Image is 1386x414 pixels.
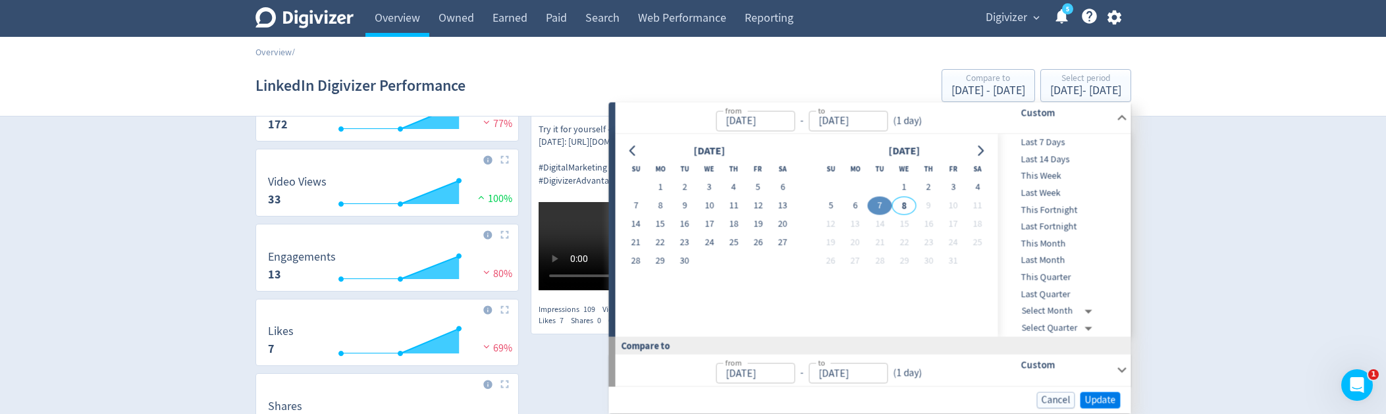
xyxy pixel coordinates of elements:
[722,160,746,178] th: Thursday
[843,215,867,234] button: 13
[608,315,660,326] div: Comments
[917,160,941,178] th: Thursday
[261,251,513,286] svg: Engagements 13
[998,185,1129,202] div: Last Week
[965,197,990,215] button: 11
[843,252,867,271] button: 27
[697,178,722,197] button: 3
[624,215,648,234] button: 14
[268,267,281,282] strong: 13
[998,220,1129,234] span: Last Fortnight
[998,169,1129,184] span: This Week
[795,366,809,381] div: -
[539,315,571,326] div: Likes
[746,215,770,234] button: 19
[500,380,509,388] img: Placeholder
[746,197,770,215] button: 12
[480,342,493,351] img: negative-performance.svg
[998,168,1129,185] div: This Week
[1030,12,1042,24] span: expand_more
[998,152,1129,167] span: Last 14 Days
[746,178,770,197] button: 5
[672,197,697,215] button: 9
[1062,3,1073,14] a: 5
[500,305,509,314] img: Placeholder
[917,252,941,271] button: 30
[951,74,1025,85] div: Compare to
[998,134,1129,151] div: Last 7 Days
[818,105,825,116] label: to
[672,160,697,178] th: Tuesday
[770,197,795,215] button: 13
[1065,5,1069,14] text: 5
[268,192,281,207] strong: 33
[818,252,843,271] button: 26
[892,197,917,215] button: 8
[624,252,648,271] button: 28
[843,160,867,178] th: Monday
[892,234,917,252] button: 22
[795,113,809,128] div: -
[917,178,941,197] button: 2
[843,234,867,252] button: 20
[892,252,917,271] button: 29
[268,174,327,190] dt: Video Views
[1022,320,1098,337] div: Select Quarter
[616,103,1131,134] div: from-to(1 day)Custom
[697,197,722,215] button: 10
[746,234,770,252] button: 26
[888,366,922,381] div: ( 1 day )
[818,160,843,178] th: Sunday
[818,234,843,252] button: 19
[480,117,493,127] img: negative-performance.svg
[1085,395,1116,405] span: Update
[722,234,746,252] button: 25
[255,65,466,107] h1: LinkedIn Digivizer Performance
[888,113,927,128] div: ( 1 day )
[941,234,965,252] button: 24
[941,160,965,178] th: Friday
[965,160,990,178] th: Saturday
[560,315,564,326] span: 7
[624,142,643,160] button: Go to previous month
[951,85,1025,97] div: [DATE] - [DATE]
[868,234,892,252] button: 21
[965,215,990,234] button: 18
[697,215,722,234] button: 17
[689,142,729,160] div: [DATE]
[255,46,292,58] a: Overview
[965,178,990,197] button: 4
[672,234,697,252] button: 23
[1022,303,1098,320] div: Select Month
[616,134,1131,337] div: from-to(1 day)Custom
[648,178,672,197] button: 1
[616,355,1131,386] div: from-to(1 day)Custom
[672,178,697,197] button: 2
[597,315,601,326] span: 0
[722,215,746,234] button: 18
[998,269,1129,286] div: This Quarter
[648,234,672,252] button: 22
[1341,369,1373,401] iframe: Intercom live chat
[965,234,990,252] button: 25
[917,234,941,252] button: 23
[998,151,1129,168] div: Last 14 Days
[770,160,795,178] th: Saturday
[1080,392,1121,408] button: Update
[998,252,1129,269] div: Last Month
[1042,395,1071,405] span: Cancel
[500,230,509,239] img: Placeholder
[725,357,741,368] label: from
[1050,85,1121,97] div: [DATE] - [DATE]
[917,215,941,234] button: 16
[480,267,512,280] span: 80%
[770,178,795,197] button: 6
[998,253,1129,268] span: Last Month
[770,215,795,234] button: 20
[480,267,493,277] img: negative-performance.svg
[1021,105,1111,120] h6: Custom
[998,219,1129,236] div: Last Fortnight
[868,252,892,271] button: 28
[697,160,722,178] th: Wednesday
[818,215,843,234] button: 12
